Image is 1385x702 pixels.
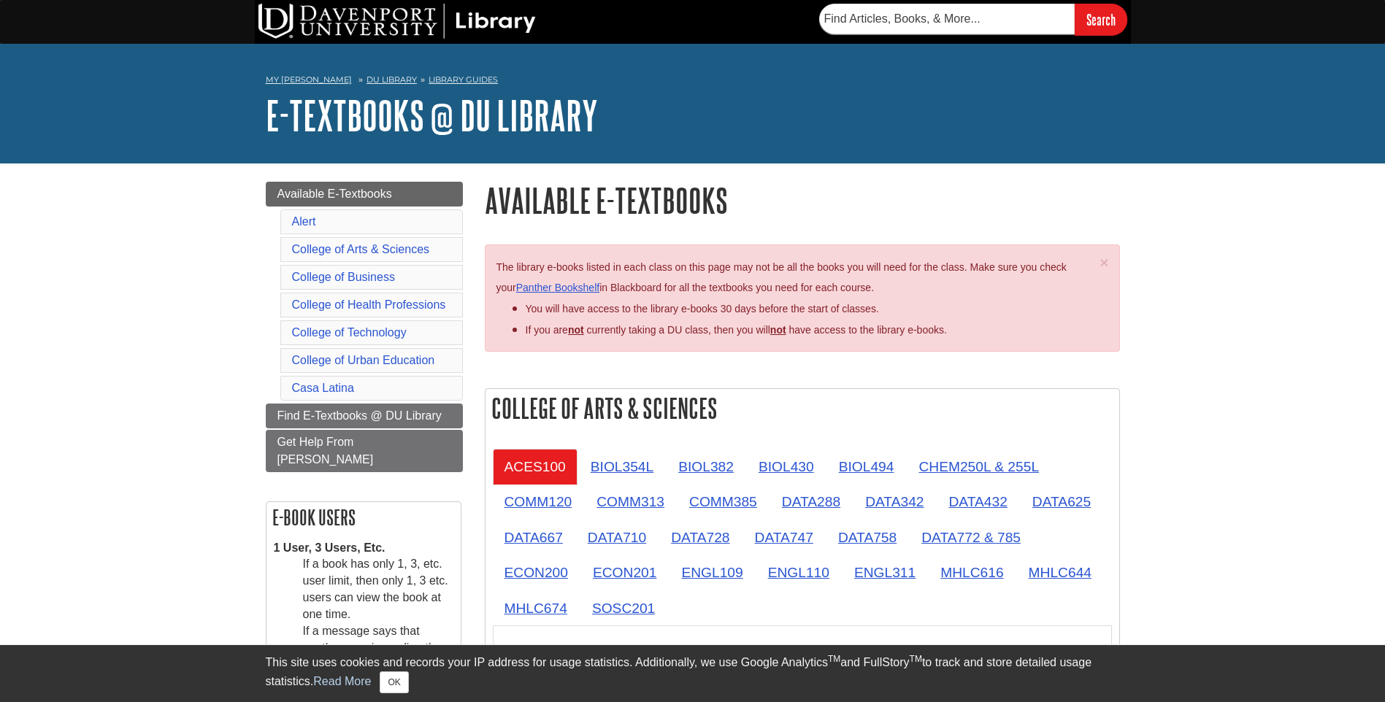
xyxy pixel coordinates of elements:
a: ECON201 [581,555,668,590]
a: Available E-Textbooks [266,182,463,207]
input: Find Articles, Books, & More... [819,4,1075,34]
a: Read More [313,675,371,687]
a: COMM120 [493,484,584,520]
a: DATA710 [576,520,658,555]
a: MHLC674 [493,590,579,626]
a: COMM313 [585,484,676,520]
a: ENGL110 [756,555,841,590]
a: Casa Latina [292,382,354,394]
h2: College of Arts & Sciences [486,389,1119,428]
a: DATA432 [937,484,1018,520]
form: Searches DU Library's articles, books, and more [819,4,1127,35]
a: DATA772 & 785 [910,520,1032,555]
a: DATA758 [826,520,908,555]
a: BIOL382 [667,449,745,485]
a: ACES100 [493,449,578,485]
span: The library e-books listed in each class on this page may not be all the books you will need for ... [496,261,1067,294]
a: ECON200 [493,555,580,590]
strong: not [568,324,584,336]
a: BIOL430 [747,449,826,485]
dt: 1 User, 3 Users, Etc. [274,540,453,557]
a: ENGL109 [670,555,754,590]
div: This site uses cookies and records your IP address for usage statistics. Additionally, we use Goo... [266,654,1120,693]
h1: Available E-Textbooks [485,182,1120,219]
button: Close [1100,255,1108,270]
a: College of Urban Education [292,354,435,366]
a: DATA288 [770,484,852,520]
h2: E-book Users [266,502,461,533]
a: MHLC616 [929,555,1015,590]
a: My [PERSON_NAME] [266,74,352,86]
a: College of Business [292,271,395,283]
nav: breadcrumb [266,70,1120,93]
a: DATA747 [743,520,825,555]
a: Get Help From [PERSON_NAME] [266,430,463,472]
a: MHLC644 [1017,555,1103,590]
span: If you are currently taking a DU class, then you will have access to the library e-books. [526,324,947,336]
a: DATA342 [853,484,935,520]
sup: TM [828,654,840,664]
span: Get Help From [PERSON_NAME] [277,436,374,466]
a: SOSC201 [580,590,667,626]
input: Search [1075,4,1127,35]
a: College of Health Professions [292,298,446,311]
a: DU Library [367,74,417,85]
a: Library Guides [429,74,498,85]
a: DATA667 [493,520,575,555]
a: COMM385 [678,484,769,520]
a: BIOL494 [827,449,906,485]
button: Close [380,671,408,693]
a: ENGL311 [843,555,927,590]
sup: TM [910,654,922,664]
span: × [1100,254,1108,271]
img: DU Library [258,4,536,39]
a: College of Technology [292,326,407,339]
a: College of Arts & Sciences [292,243,430,255]
span: You will have access to the library e-books 30 days before the start of classes. [526,303,879,315]
a: Panther Bookshelf [516,282,599,293]
a: BIOL354L [579,449,665,485]
a: E-Textbooks @ DU Library [266,93,598,138]
span: Available E-Textbooks [277,188,392,200]
a: Alert [292,215,316,228]
a: Find E-Textbooks @ DU Library [266,404,463,428]
a: DATA625 [1021,484,1102,520]
a: CHEM250L & 255L [907,449,1051,485]
a: DATA728 [659,520,741,555]
u: not [770,324,786,336]
span: Find E-Textbooks @ DU Library [277,409,442,422]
